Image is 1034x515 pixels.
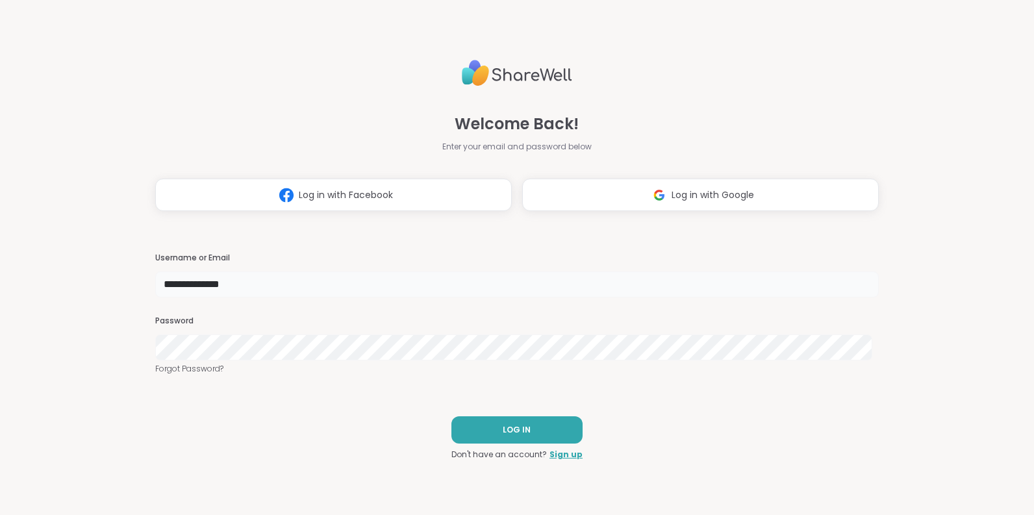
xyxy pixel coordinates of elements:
[455,112,579,136] span: Welcome Back!
[522,179,879,211] button: Log in with Google
[451,449,547,460] span: Don't have an account?
[647,183,672,207] img: ShareWell Logomark
[155,253,879,264] h3: Username or Email
[503,424,531,436] span: LOG IN
[451,416,583,444] button: LOG IN
[442,141,592,153] span: Enter your email and password below
[155,316,879,327] h3: Password
[155,179,512,211] button: Log in with Facebook
[672,188,754,202] span: Log in with Google
[274,183,299,207] img: ShareWell Logomark
[299,188,393,202] span: Log in with Facebook
[549,449,583,460] a: Sign up
[155,363,879,375] a: Forgot Password?
[462,55,572,92] img: ShareWell Logo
